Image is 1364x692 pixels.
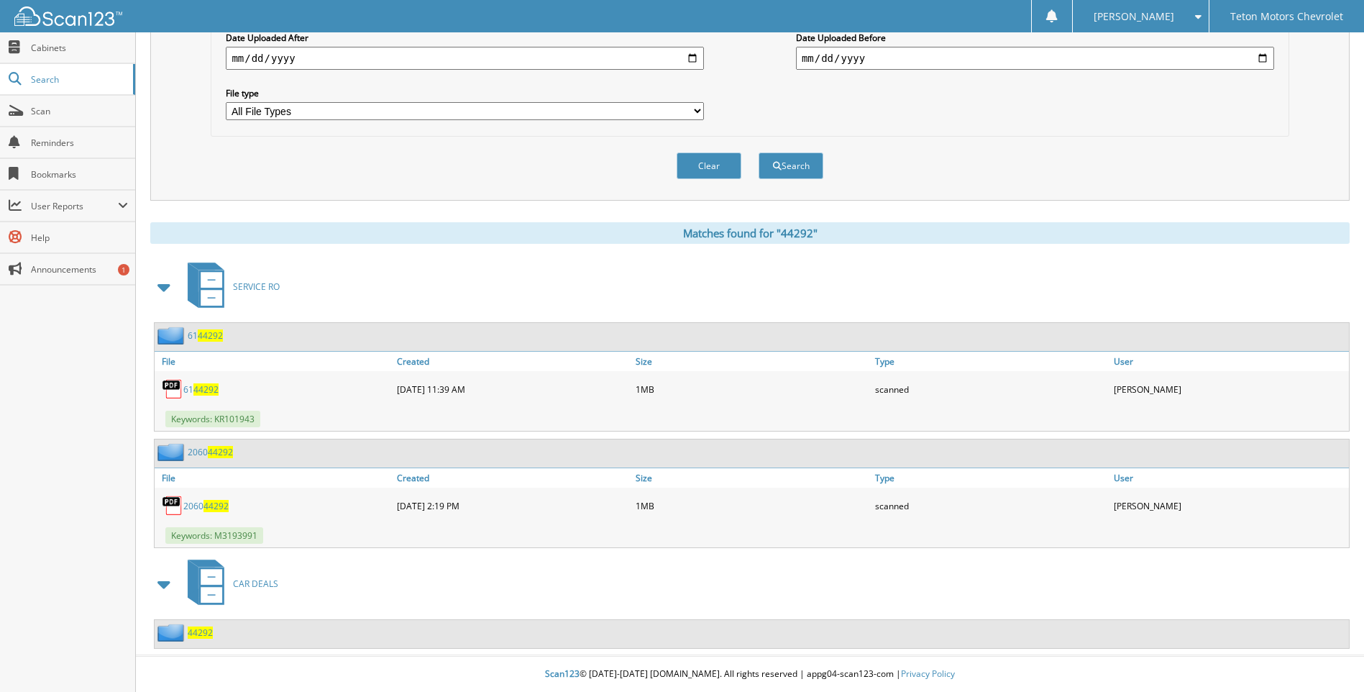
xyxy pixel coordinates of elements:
[1230,12,1343,21] span: Teton Motors Chevrolet
[632,375,871,404] div: 1MB
[183,383,219,396] a: 6144292
[545,668,580,680] span: Scan123
[393,468,632,488] a: Created
[14,6,122,26] img: scan123-logo-white.svg
[31,105,128,117] span: Scan
[188,446,233,458] a: 206044292
[157,327,188,345] img: folder2.png
[162,378,183,400] img: PDF.png
[157,624,188,642] img: folder2.png
[118,264,129,276] div: 1
[226,87,704,99] label: File type
[31,73,126,86] span: Search
[179,258,280,315] a: SERVICE RO
[233,281,280,293] span: SERVICE RO
[31,168,128,181] span: Bookmarks
[226,32,704,44] label: Date Uploaded After
[233,578,278,590] span: CAR DEALS
[393,375,632,404] div: [DATE] 11:39 AM
[796,47,1274,70] input: end
[871,375,1110,404] div: scanned
[1094,12,1174,21] span: [PERSON_NAME]
[155,352,393,371] a: File
[203,500,229,512] span: 44292
[901,668,955,680] a: Privacy Policy
[632,352,871,371] a: Size
[871,352,1110,371] a: Type
[1110,468,1349,488] a: User
[632,491,871,520] div: 1MB
[31,42,128,54] span: Cabinets
[31,263,128,276] span: Announcements
[193,383,219,396] span: 44292
[31,232,128,244] span: Help
[871,468,1110,488] a: Type
[677,152,741,179] button: Clear
[1110,491,1349,520] div: [PERSON_NAME]
[226,47,704,70] input: start
[165,411,260,427] span: Keywords: KR101943
[1110,375,1349,404] div: [PERSON_NAME]
[393,352,632,371] a: Created
[796,32,1274,44] label: Date Uploaded Before
[162,495,183,516] img: PDF.png
[150,222,1350,244] div: Matches found for "44292"
[208,446,233,458] span: 44292
[179,555,278,612] a: CAR DEALS
[393,491,632,520] div: [DATE] 2:19 PM
[198,329,223,342] span: 44292
[759,152,823,179] button: Search
[871,491,1110,520] div: scanned
[183,500,229,512] a: 206044292
[31,200,118,212] span: User Reports
[157,443,188,461] img: folder2.png
[1110,352,1349,371] a: User
[165,527,263,544] span: Keywords: M3193991
[188,329,223,342] a: 6144292
[31,137,128,149] span: Reminders
[155,468,393,488] a: File
[1292,623,1364,692] iframe: Chat Widget
[188,627,213,639] a: 44292
[136,657,1364,692] div: © [DATE]-[DATE] [DOMAIN_NAME]. All rights reserved | appg04-scan123-com |
[632,468,871,488] a: Size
